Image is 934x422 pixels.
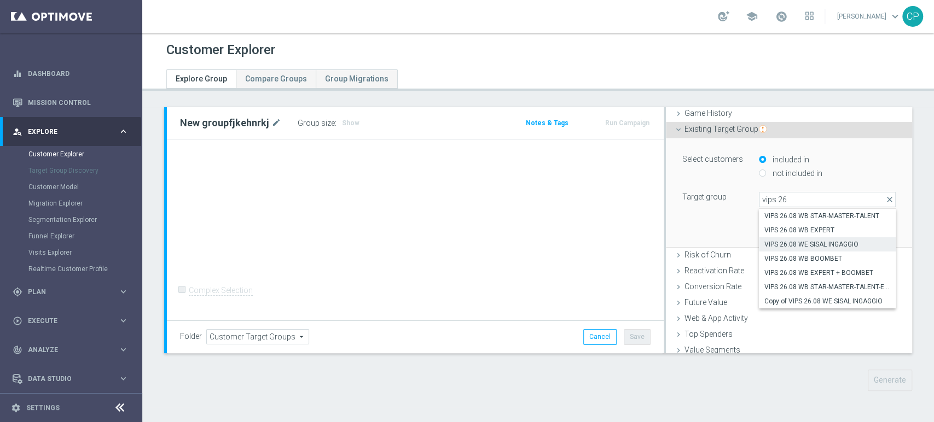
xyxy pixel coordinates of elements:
span: Game History [684,109,732,118]
div: Segmentation Explorer [28,212,141,228]
i: keyboard_arrow_right [118,373,129,384]
a: Customer Explorer [28,150,114,159]
span: Explore Group [176,74,227,83]
button: Data Studio keyboard_arrow_right [12,374,129,383]
div: Migration Explorer [28,195,141,212]
label: Complex Selection [189,285,253,296]
button: Notes & Tags [525,117,570,129]
span: Compare Groups [245,74,307,83]
span: Top Spenders [684,330,733,338]
span: Plan [28,289,118,295]
div: Realtime Customer Profile [28,261,141,277]
span: close [885,195,894,204]
a: Segmentation Explorer [28,215,114,224]
a: Realtime Customer Profile [28,265,114,273]
i: settings [11,403,21,413]
i: mode_edit [271,116,281,130]
div: CP [902,6,923,27]
div: Funnel Explorer [28,228,141,244]
span: Data Studio [28,376,118,382]
div: Visits Explorer [28,244,141,261]
span: school [746,10,758,22]
i: track_changes [13,345,22,355]
div: Data Studio [13,374,118,384]
span: Copy of VIPS 26.08 WE SISAL INGAGGIO [764,297,890,306]
span: Web & App Activity [684,314,748,323]
div: Customer Model [28,179,141,195]
span: VIPS 26.08 WB EXPERT [764,226,890,235]
div: Customer Explorer [28,146,141,162]
span: VIPS 26.08 WB BOOMBET [764,254,890,263]
a: Visits Explorer [28,248,114,257]
lable: Select customers [682,155,743,163]
input: Quick find [759,192,896,207]
span: Future Value [684,298,727,307]
span: Value Segments [684,345,740,354]
button: person_search Explore keyboard_arrow_right [12,127,129,136]
span: Group Migrations [325,74,388,83]
button: Mission Control [12,98,129,107]
div: Explore [13,127,118,137]
button: gps_fixed Plan keyboard_arrow_right [12,288,129,296]
span: Analyze [28,347,118,353]
a: Funnel Explorer [28,232,114,241]
label: Folder [180,332,202,341]
button: Cancel [583,329,617,344]
a: Migration Explorer [28,199,114,208]
div: Mission Control [13,88,129,117]
div: Plan [13,287,118,297]
span: Explore [28,128,118,135]
span: VIPS 26.08 WE SISAL INGAGGIO [764,240,890,249]
span: Execute [28,318,118,324]
lable: Target group [682,192,727,201]
h2: New groupfjkehnrkj [180,116,269,130]
label: included in [770,155,809,165]
i: equalizer [13,69,22,79]
span: VIPS 26.08 WB STAR-MASTER-TALENT-EXPERT-BOOMBET [764,283,890,291]
div: Target Group Discovery [28,162,141,179]
button: Generate [868,370,912,391]
span: Existing Target Group [684,125,767,133]
label: : [335,119,337,128]
button: Save [624,329,651,344]
span: Risk of Churn [684,250,731,259]
h1: Customer Explorer [166,42,275,58]
label: not included in [770,168,822,178]
span: Reactivation Rate [684,266,744,275]
i: play_circle_outline [13,316,22,326]
a: Mission Control [28,88,129,117]
button: equalizer Dashboard [12,69,129,78]
a: Dashboard [28,59,129,88]
div: Execute [13,316,118,326]
button: track_changes Analyze keyboard_arrow_right [12,345,129,354]
span: VIPS 26.08 WB STAR-MASTER-TALENT [764,212,890,220]
div: Dashboard [13,59,129,88]
i: keyboard_arrow_right [118,344,129,355]
i: keyboard_arrow_right [118,286,129,297]
a: [PERSON_NAME]keyboard_arrow_down [836,8,902,25]
div: Analyze [13,345,118,355]
i: gps_fixed [13,287,22,297]
label: Group size [298,119,335,128]
i: keyboard_arrow_right [118,315,129,326]
a: Settings [26,405,60,411]
span: keyboard_arrow_down [889,10,901,22]
span: Conversion Rate [684,282,741,291]
span: VIPS 26.08 WB EXPERT + BOOMBET [764,268,890,277]
i: person_search [13,127,22,137]
a: Customer Model [28,183,114,191]
button: play_circle_outline Execute keyboard_arrow_right [12,317,129,325]
i: keyboard_arrow_right [118,126,129,137]
ul: Tabs [166,69,398,89]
